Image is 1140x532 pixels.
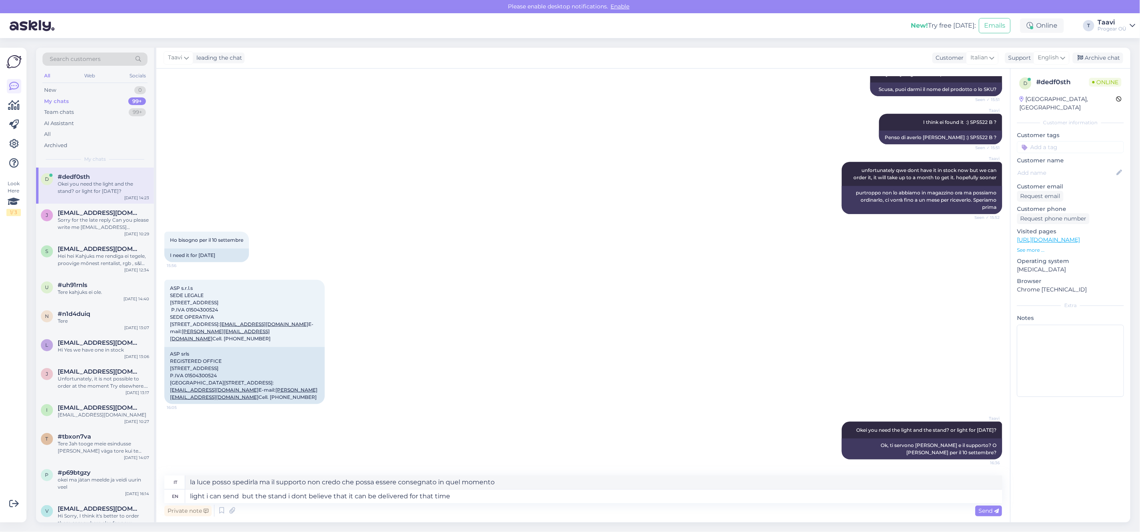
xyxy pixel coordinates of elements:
[1038,53,1059,62] span: English
[193,54,242,62] div: leading the chat
[129,108,146,116] div: 99+
[1020,18,1064,33] div: Online
[58,245,141,253] span: susannaaleksandra@gmail.com
[58,433,91,440] span: #tbxon7va
[979,18,1011,33] button: Emails
[1017,277,1124,285] p: Browser
[170,387,259,393] a: [EMAIL_ADDRESS][DOMAIN_NAME]
[44,119,74,127] div: AI Assistant
[58,318,149,325] div: Tere
[172,490,179,503] div: en
[1017,302,1124,309] div: Extra
[164,347,325,404] div: ASP srls REGISTERED OFFICE [STREET_ADDRESS] P.IVA 01504300524 [GEOGRAPHIC_DATA][STREET_ADDRESS]: ...
[128,71,148,81] div: Socials
[58,440,149,455] div: Tere Jah tooge meie esindusse [PERSON_NAME] väga tore kui te enne täidaksete ka avalduse ära. [UR...
[58,368,141,375] span: juri.podolski@mail.ru
[6,180,21,216] div: Look Here
[58,281,87,289] span: #uh91rnls
[1036,77,1089,87] div: # dedf0sth
[124,195,149,201] div: [DATE] 14:23
[1017,182,1124,191] p: Customer email
[170,285,313,342] span: ASP s.r.l.s SEDE LEGALE [STREET_ADDRESS] P.IVA 01504300524 SEDE OPERATIVA [STREET_ADDRESS]: E-mai...
[46,342,49,348] span: l
[168,53,182,62] span: Taavi
[58,512,149,527] div: Hi Sorry, I think it's better to order them somewhere else for now.
[1017,119,1124,126] div: Customer information
[58,469,91,476] span: #p69btgzy
[970,145,1000,151] span: Seen ✓ 15:51
[58,216,149,231] div: Sorry for the late reply Can you please write me [EMAIL_ADDRESS][DOMAIN_NAME] and but your info w...
[978,507,999,514] span: Send
[970,97,1000,103] span: Seen ✓ 15:51
[1017,168,1115,177] input: Add name
[164,506,212,516] div: Private note
[44,130,51,138] div: All
[58,375,149,390] div: Unfortunately, it is not possible to order at the moment Try elsewhere. Sorry
[1017,265,1124,274] p: [MEDICAL_DATA]
[856,427,996,433] span: Okei you need the light and the stand? or light for [DATE]?
[58,209,141,216] span: jramas321@gmail.com
[608,3,632,10] span: Enable
[1017,285,1124,294] p: Chrome [TECHNICAL_ID]
[879,131,1002,144] div: Penso di averlo [PERSON_NAME] :) SP5522 B ?
[58,289,149,296] div: Tere kahjuks ei ole.
[167,263,197,269] span: 15:56
[58,346,149,354] div: Hi Yes we have one in stock
[1005,54,1031,62] div: Support
[124,455,149,461] div: [DATE] 14:07
[6,209,21,216] div: 1 / 3
[58,411,149,419] div: [EMAIL_ADDRESS][DOMAIN_NAME]
[83,71,97,81] div: Web
[911,21,976,30] div: Try free [DATE]:
[1017,236,1080,243] a: [URL][DOMAIN_NAME]
[853,167,998,180] span: unfortunately qwe dont have it in stock now but we can order it, it will take up to a month to ge...
[45,176,49,182] span: d
[124,325,149,331] div: [DATE] 13:07
[220,321,308,327] a: [EMAIL_ADDRESS][DOMAIN_NAME]
[42,71,52,81] div: All
[124,267,149,273] div: [DATE] 12:34
[1098,26,1126,32] div: Progear OÜ
[124,419,149,425] div: [DATE] 10:27
[970,53,988,62] span: Italian
[932,54,964,62] div: Customer
[46,248,49,254] span: s
[123,296,149,302] div: [DATE] 14:40
[58,505,141,512] span: vlukawski@gmail.com
[1089,78,1122,87] span: Online
[6,54,22,69] img: Askly Logo
[46,407,48,413] span: i
[58,476,149,491] div: okei ma jätan meelde ja veidi uurin veel
[1017,191,1063,202] div: Request email
[44,108,74,116] div: Team chats
[1017,213,1089,224] div: Request phone number
[1017,141,1124,153] input: Add a tag
[125,491,149,497] div: [DATE] 16:14
[45,472,49,478] span: p
[164,249,249,262] div: I need it for [DATE]
[970,107,1000,113] span: Taavi
[1017,227,1124,236] p: Visited pages
[970,460,1000,466] span: 16:36
[1019,95,1116,112] div: [GEOGRAPHIC_DATA], [GEOGRAPHIC_DATA]
[1098,19,1126,26] div: Taavi
[45,284,49,290] span: u
[44,142,67,150] div: Archived
[842,186,1002,214] div: purtroppo non lo abbiamo in magazzino ora ma possiamo ordinarlo, ci vorrà fino a un mese per rice...
[84,156,106,163] span: My chats
[134,86,146,94] div: 0
[1017,131,1124,140] p: Customer tags
[1017,314,1124,322] p: Notes
[174,475,177,489] div: it
[167,405,197,411] span: 16:05
[46,371,48,377] span: j
[128,97,146,105] div: 99+
[45,508,49,514] span: v
[1073,53,1123,63] div: Archive chat
[970,415,1000,421] span: Taavi
[185,490,1002,503] textarea: light i can send but the stand i dont believe that it can be delivered for that time
[124,231,149,237] div: [DATE] 10:29
[124,354,149,360] div: [DATE] 13:06
[58,173,90,180] span: #dedf0sth
[58,404,141,411] span: izzuddinapandi@gmail.com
